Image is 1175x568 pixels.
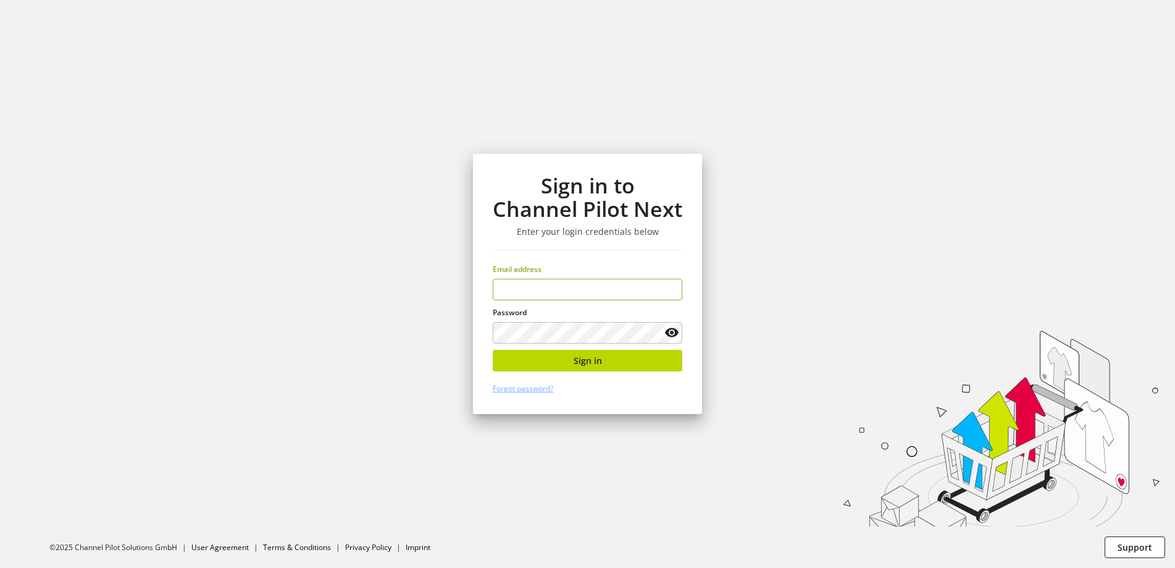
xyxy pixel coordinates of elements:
a: Forgot password? [493,383,553,394]
button: Support [1105,536,1165,558]
a: Terms & Conditions [263,542,331,553]
span: Sign in [574,354,602,367]
span: Password [493,307,527,318]
a: Privacy Policy [345,542,391,553]
a: User Agreement [191,542,249,553]
a: Imprint [406,542,430,553]
h3: Enter your login credentials below [493,226,682,237]
button: Sign in [493,350,682,371]
span: Email address [493,264,542,274]
li: ©2025 Channel Pilot Solutions GmbH [49,542,191,553]
h1: Sign in to Channel Pilot Next [493,174,682,221]
span: Support [1118,541,1152,554]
